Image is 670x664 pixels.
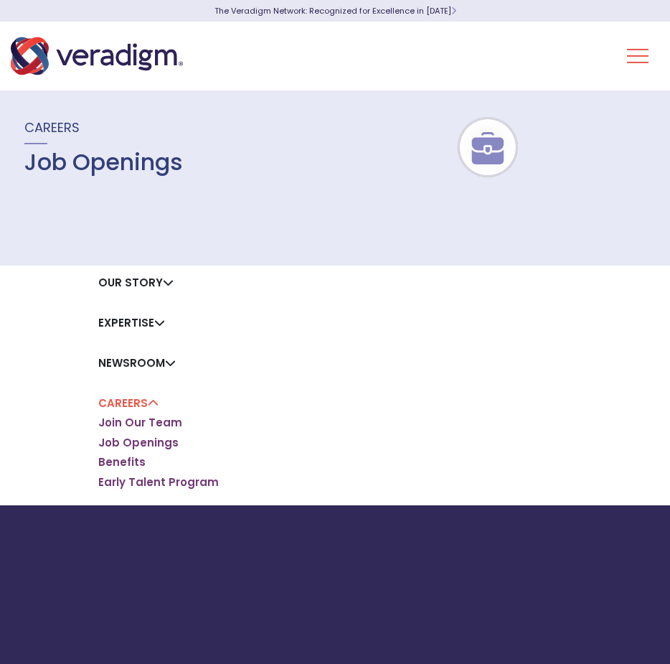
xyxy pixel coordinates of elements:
[11,32,183,80] img: Veradigm logo
[627,37,648,75] button: Toggle Navigation Menu
[98,275,174,290] a: Our Story
[98,416,182,430] a: Join Our Team
[214,5,456,17] a: The Veradigm Network: Recognized for Excellence in [DATE]Learn More
[24,149,183,176] h1: Job Openings
[98,355,176,370] a: Newsroom
[98,315,165,330] a: Expertise
[24,118,80,136] span: Careers
[98,436,179,450] a: Job Openings
[98,455,146,469] a: Benefits
[98,396,159,411] a: Careers
[451,5,456,17] span: Learn More
[98,475,219,490] a: Early Talent Program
